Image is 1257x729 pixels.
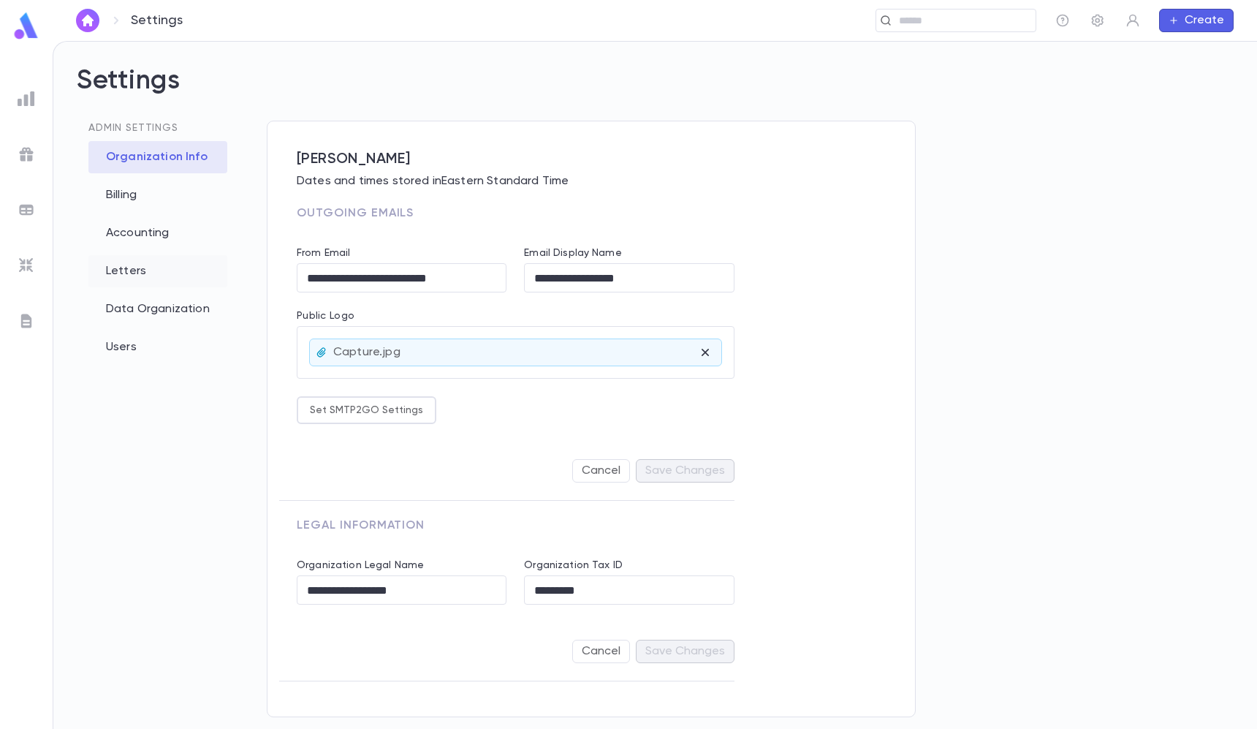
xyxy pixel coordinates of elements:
span: Outgoing Emails [297,208,414,219]
p: Dates and times stored in Eastern Standard Time [297,174,886,189]
span: Admin Settings [88,123,178,133]
span: [PERSON_NAME] [297,151,886,168]
img: campaigns_grey.99e729a5f7ee94e3726e6486bddda8f1.svg [18,146,35,163]
button: Cancel [572,459,630,483]
div: Accounting [88,217,227,249]
label: From Email [297,247,350,259]
div: Letters [88,255,227,287]
img: logo [12,12,41,40]
img: home_white.a664292cf8c1dea59945f0da9f25487c.svg [79,15,96,26]
div: Organization Info [88,141,227,173]
label: Email Display Name [524,247,622,259]
span: Legal Information [297,520,425,532]
div: Billing [88,179,227,211]
h2: Settings [77,65,1234,121]
label: Organization Legal Name [297,559,424,571]
img: batches_grey.339ca447c9d9533ef1741baa751efc33.svg [18,201,35,219]
p: Capture.jpg [333,345,400,360]
img: letters_grey.7941b92b52307dd3b8a917253454ce1c.svg [18,312,35,330]
button: Create [1159,9,1234,32]
p: Settings [131,12,183,29]
label: Organization Tax ID [524,559,623,571]
img: imports_grey.530a8a0e642e233f2baf0ef88e8c9fcb.svg [18,257,35,274]
button: Cancel [572,640,630,663]
div: Data Organization [88,293,227,325]
img: reports_grey.c525e4749d1bce6a11f5fe2a8de1b229.svg [18,90,35,107]
button: Set SMTP2GO Settings [297,396,436,424]
p: Public Logo [297,310,734,326]
div: Users [88,331,227,363]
